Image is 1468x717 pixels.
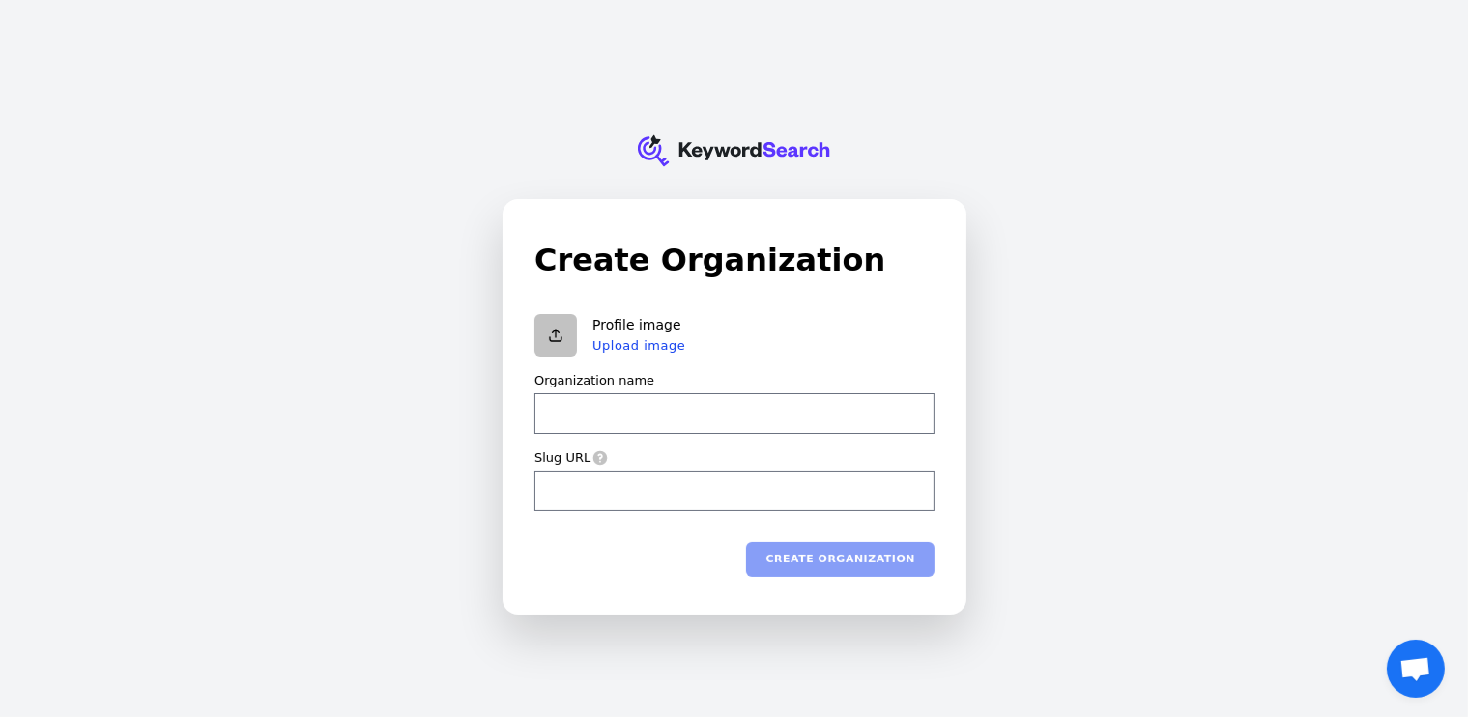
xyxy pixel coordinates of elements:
label: Slug URL [534,449,590,467]
p: Profile image [592,317,685,334]
span: A slug is a human-readable ID that must be unique. It’s often used in URLs. [590,450,608,466]
button: Upload image [592,338,685,354]
h1: Create Organization [534,237,935,283]
button: Upload organization logo [534,314,577,357]
a: Open chat [1387,640,1445,698]
label: Organization name [534,372,654,389]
